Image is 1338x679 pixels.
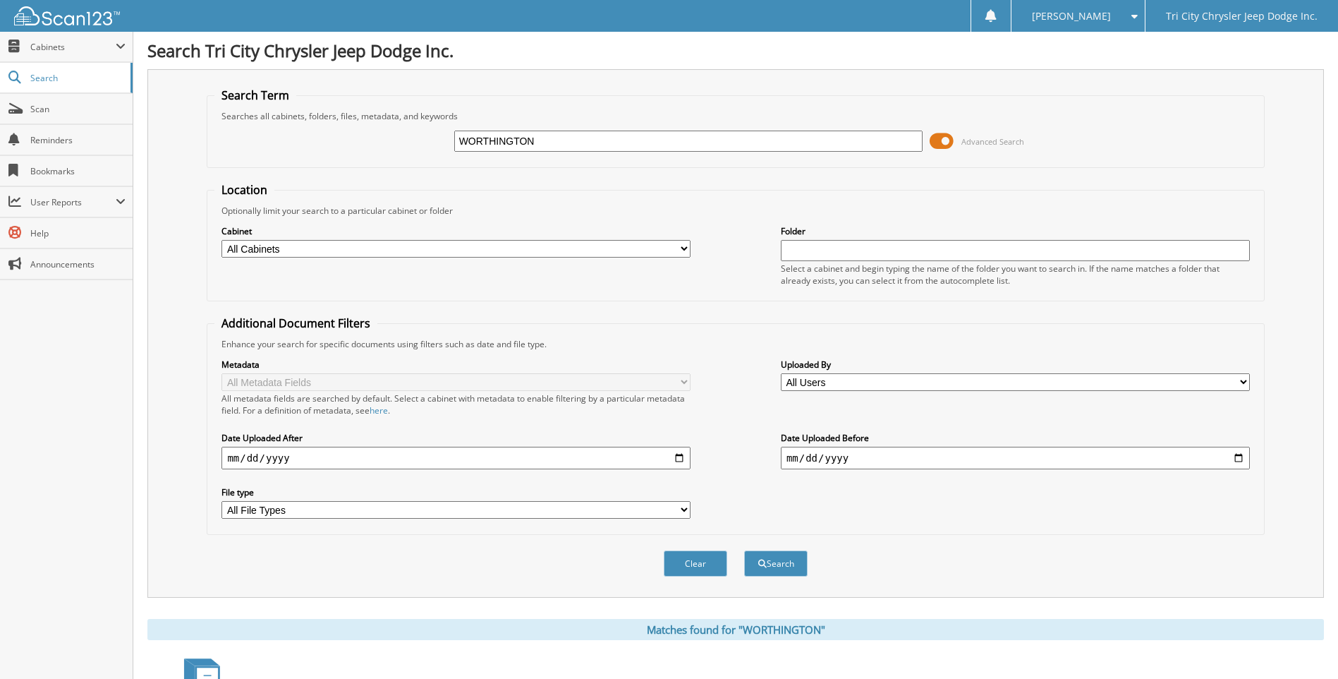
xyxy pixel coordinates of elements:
[147,39,1324,62] h1: Search Tri City Chrysler Jeep Dodge Inc.
[781,263,1250,287] div: Select a cabinet and begin typing the name of the folder you want to search in. If the name match...
[147,619,1324,640] div: Matches found for "WORTHINGTON"
[30,165,126,177] span: Bookmarks
[781,447,1250,469] input: end
[30,72,123,84] span: Search
[961,136,1024,147] span: Advanced Search
[1032,12,1111,20] span: [PERSON_NAME]
[781,432,1250,444] label: Date Uploaded Before
[214,338,1256,350] div: Enhance your search for specific documents using filters such as date and file type.
[214,205,1256,217] div: Optionally limit your search to a particular cabinet or folder
[14,6,120,25] img: scan123-logo-white.svg
[30,196,116,208] span: User Reports
[221,432,691,444] label: Date Uploaded After
[214,316,377,331] legend: Additional Document Filters
[781,359,1250,371] label: Uploaded By
[214,110,1256,122] div: Searches all cabinets, folders, files, metadata, and keywords
[370,404,388,416] a: here
[221,447,691,469] input: start
[781,225,1250,237] label: Folder
[214,88,296,103] legend: Search Term
[30,103,126,115] span: Scan
[221,392,691,416] div: All metadata fields are searched by default. Select a cabinet with metadata to enable filtering b...
[221,225,691,237] label: Cabinet
[744,551,808,577] button: Search
[1166,12,1318,20] span: Tri City Chrysler Jeep Dodge Inc.
[30,258,126,270] span: Announcements
[30,41,116,53] span: Cabinets
[214,182,274,198] legend: Location
[664,551,727,577] button: Clear
[30,134,126,146] span: Reminders
[221,359,691,371] label: Metadata
[221,486,691,498] label: File type
[30,227,126,239] span: Help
